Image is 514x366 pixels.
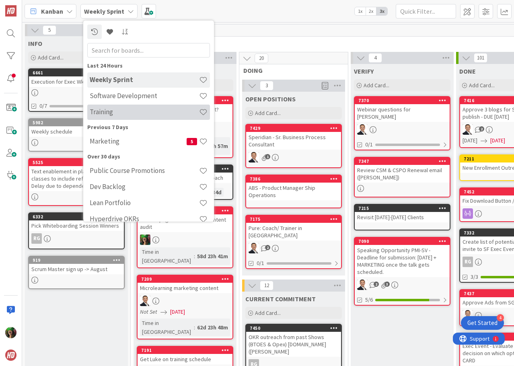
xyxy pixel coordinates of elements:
[243,66,338,74] span: DOING
[33,70,124,76] div: 6661
[246,332,341,357] div: OKR outreach from past Shows (BTOES & Opex) [DOMAIN_NAME] ([PERSON_NAME]
[33,214,124,220] div: 6332
[355,124,450,135] div: SL
[29,126,124,137] div: Weekly schedule
[39,102,47,110] span: 0/7
[245,124,342,168] a: 7429Speridian - Sr. Business Process ConsultantSL
[29,159,124,191] div: 5525Text enablement in place for public classes to include referrals (Verse) Delay due to depende...
[29,69,124,76] div: 6661
[250,176,341,182] div: 7386
[29,166,124,191] div: Text enablement in place for public classes to include referrals (Verse) Delay due to dependencies
[87,123,210,132] div: Previous 7 Days
[474,53,487,63] span: 101
[463,136,477,145] span: [DATE]
[170,308,185,316] span: [DATE]
[198,142,230,150] div: 6d 23h 57m
[245,215,342,269] a: 7175Pure: Coach/ Trainer in [GEOGRAPHIC_DATA]SL0/1
[250,216,341,222] div: 7175
[358,98,450,103] div: 7370
[355,104,450,122] div: Webinar questions for [PERSON_NAME]
[29,257,124,264] div: 919
[250,125,341,131] div: 7429
[90,76,199,84] h4: Weekly Sprint
[141,276,232,282] div: 7209
[140,319,194,336] div: Time in [GEOGRAPHIC_DATA]
[87,62,210,70] div: Last 24 Hours
[355,158,450,183] div: 7347Review CSM & CSPO Renewal email ([PERSON_NAME])
[355,158,450,165] div: 7347
[42,3,44,10] div: 1
[463,310,473,321] img: SL
[355,212,450,222] div: Revisit [DATE]-[DATE] Clients
[355,7,366,15] span: 1x
[90,92,199,100] h4: Software Development
[355,238,450,245] div: 7090
[138,354,232,364] div: Get Luke on training schedule
[354,204,450,230] a: 7215Revisit [DATE]-[DATE] Clients
[255,109,281,117] span: Add Card...
[246,325,341,332] div: 7450
[255,53,268,63] span: 20
[246,175,341,183] div: 7386
[245,175,342,208] a: 7386ABS - Product Manager Ship Operations
[246,125,341,150] div: 7429Speridian - Sr. Business Process Consultant
[29,264,124,274] div: Scrum Master sign up -> August
[28,256,125,289] a: 919Scrum Master sign up -> August
[459,67,476,75] span: DONE
[138,283,232,293] div: Microlearning marketing content
[265,245,270,250] span: 2
[246,325,341,357] div: 7450OKR outreach from past Shows (BTOES & Opex) [DOMAIN_NAME] ([PERSON_NAME]
[33,257,124,263] div: 919
[141,347,232,353] div: 7191
[33,120,124,125] div: 5982
[461,316,504,330] div: Open Get Started checklist, remaining modules: 4
[187,138,197,145] span: 5
[5,5,16,16] img: Visit kanbanzone.com
[396,4,456,19] input: Quick Filter...
[246,216,341,223] div: 7175
[365,140,373,149] span: 0/1
[90,108,199,116] h4: Training
[90,183,199,191] h4: Dev Backlog
[246,183,341,200] div: ABS - Product Manager Ship Operations
[140,296,150,306] img: SL
[90,199,199,207] h4: Lean Portfolio
[33,160,124,165] div: 5525
[490,136,505,145] span: [DATE]
[138,276,232,283] div: 7209
[354,96,450,150] a: 7370Webinar questions for [PERSON_NAME]SL0/1
[90,215,199,223] h4: Hyperdrive OKRs
[249,152,259,162] img: SL
[138,347,232,354] div: 7191
[29,213,124,231] div: 6332Pick Whiteboarding Session Winners
[29,119,124,137] div: 5982Weekly schedule
[467,319,498,327] div: Get Started
[29,159,124,166] div: 5525
[194,252,195,261] span: :
[365,296,373,304] span: 5/6
[41,6,63,16] span: Kanban
[463,124,473,135] img: SL
[355,245,450,277] div: Speaking Opportunity PMI-SV - Deadline for submission: [DATE] + MARKETING once the talk gets sche...
[140,247,194,265] div: Time in [GEOGRAPHIC_DATA]
[28,118,125,152] a: 5982Weekly schedule
[497,314,504,321] div: 4
[355,205,450,222] div: 7215Revisit [DATE]-[DATE] Clients
[38,54,64,61] span: Add Card...
[194,323,195,332] span: :
[479,126,484,132] span: 2
[354,67,374,75] span: VERIFY
[246,175,341,200] div: 7386ABS - Product Manager Ship Operations
[246,243,341,253] div: SL
[355,238,450,277] div: 7090Speaking Opportunity PMI-SV - Deadline for submission: [DATE] + MARKETING once the talk gets ...
[245,95,296,103] span: OPEN POSITIONS
[471,273,478,281] span: 3/3
[31,233,42,244] div: RG
[195,323,230,332] div: 62d 23h 48m
[245,295,316,303] span: CURRENT COMMITMENT
[87,152,210,161] div: Over 30 days
[138,276,232,293] div: 7209Microlearning marketing content
[246,223,341,241] div: Pure: Coach/ Trainer in [GEOGRAPHIC_DATA]
[469,82,495,89] span: Add Card...
[28,39,42,47] span: INFO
